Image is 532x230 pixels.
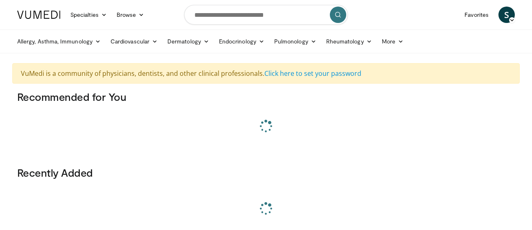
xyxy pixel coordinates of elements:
[460,7,494,23] a: Favorites
[12,63,520,84] div: VuMedi is a community of physicians, dentists, and other clinical professionals.
[377,33,408,50] a: More
[17,11,61,19] img: VuMedi Logo
[321,33,377,50] a: Rheumatology
[12,33,106,50] a: Allergy, Asthma, Immunology
[269,33,321,50] a: Pulmonology
[106,33,162,50] a: Cardiovascular
[65,7,112,23] a: Specialties
[264,69,361,78] a: Click here to set your password
[17,90,515,103] h3: Recommended for You
[184,5,348,25] input: Search topics, interventions
[162,33,214,50] a: Dermatology
[214,33,269,50] a: Endocrinology
[17,166,515,179] h3: Recently Added
[112,7,149,23] a: Browse
[498,7,515,23] a: S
